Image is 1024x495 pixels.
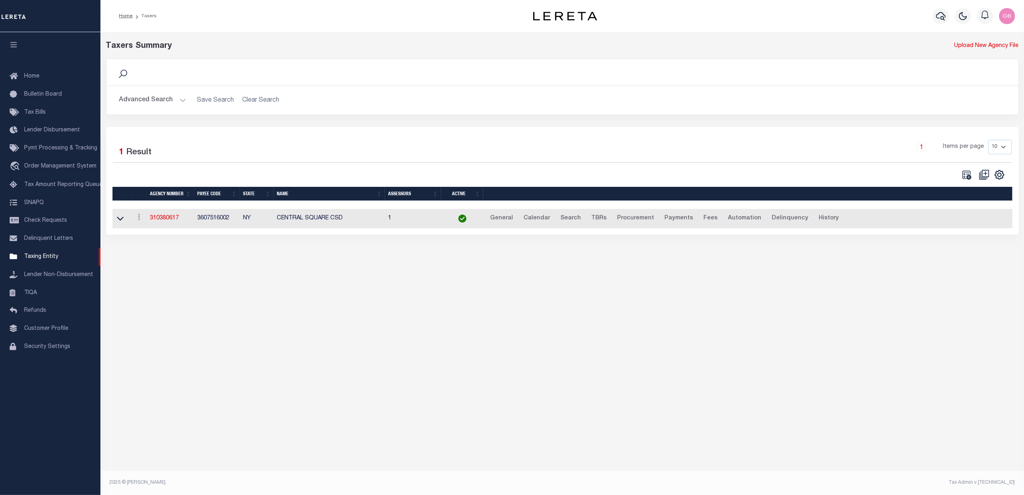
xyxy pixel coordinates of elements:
a: TBRs [588,212,610,225]
th: Payee Code: activate to sort column ascending [194,187,240,201]
span: Lender Non-Disbursement [24,272,93,278]
span: Tax Amount Reporting Queue [24,182,102,188]
span: Taxing Entity [24,254,58,260]
span: Bulletin Board [24,92,62,97]
a: Delinquency [768,212,812,225]
span: Pymt Processing & Tracking [24,145,97,151]
span: Items per page [943,143,984,151]
a: 1 [917,143,926,151]
label: Result [127,146,152,159]
i: travel_explore [10,162,22,172]
a: Payments [661,212,697,225]
td: NY [240,209,274,229]
th: &nbsp; [483,187,1019,201]
td: 3607516002 [194,209,240,229]
span: Security Settings [24,344,70,350]
span: Check Requests [24,218,67,223]
span: Order Management System [24,164,96,169]
th: Assessors: activate to sort column ascending [385,187,441,201]
td: CENTRAL SQUARE CSD [274,209,385,229]
a: Search [557,212,585,225]
img: logo-dark.svg [533,12,597,20]
span: Tax Bills [24,110,46,115]
img: svg+xml;base64,PHN2ZyB4bWxucz0iaHR0cDovL3d3dy53My5vcmcvMjAwMC9zdmciIHBvaW50ZXItZXZlbnRzPSJub25lIi... [999,8,1015,24]
div: Taxers Summary [106,40,788,52]
span: TIQA [24,290,37,295]
td: 1 [385,209,441,229]
span: Home [24,74,39,79]
a: Automation [724,212,765,225]
a: Upload New Agency File [955,42,1019,51]
a: Home [119,14,133,18]
a: Calendar [520,212,554,225]
li: Taxers [133,12,157,20]
img: check-icon-green.svg [458,215,466,223]
th: Active: activate to sort column ascending [441,187,483,201]
th: State: activate to sort column ascending [240,187,274,201]
a: Fees [700,212,721,225]
a: History [815,212,842,225]
a: General [486,212,517,225]
th: Name: activate to sort column ascending [274,187,385,201]
span: Delinquent Letters [24,236,73,241]
th: Agency Number: activate to sort column ascending [147,187,194,201]
span: 1 [119,148,124,157]
a: 310380617 [150,215,179,221]
span: Refunds [24,308,46,313]
span: Lender Disbursement [24,127,80,133]
span: Customer Profile [24,326,68,331]
button: Advanced Search [119,92,186,108]
a: Procurement [613,212,658,225]
span: SNAPQ [24,200,44,205]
